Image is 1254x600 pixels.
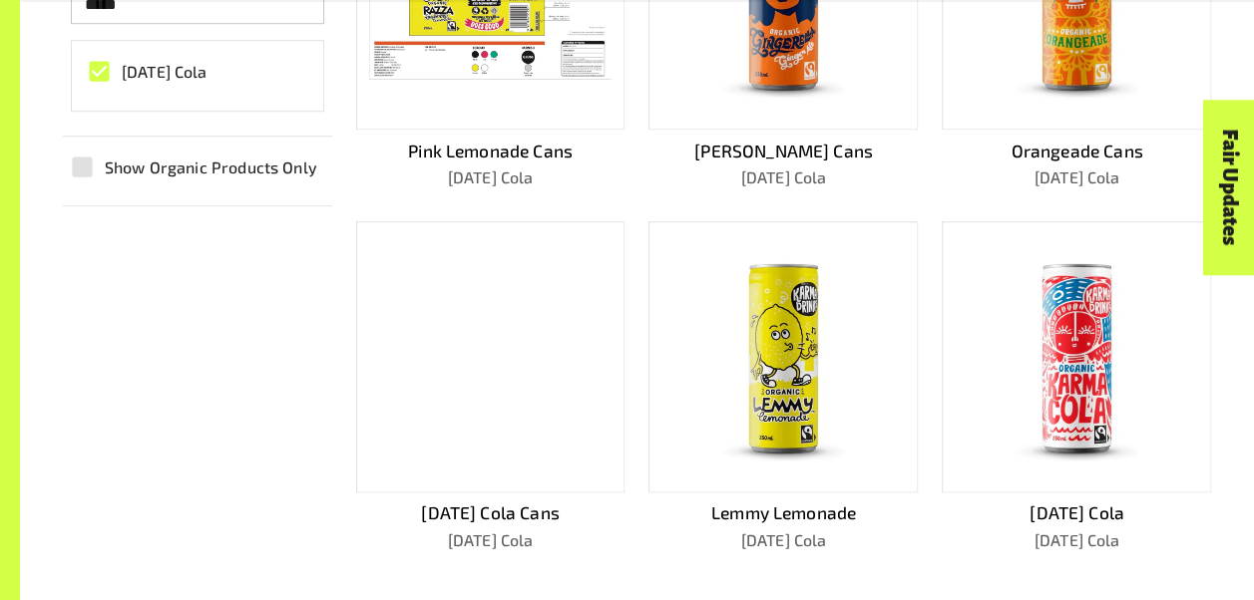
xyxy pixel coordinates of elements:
[356,221,626,552] a: [DATE] Cola Cans[DATE] Cola
[648,221,918,552] a: Lemmy Lemonade[DATE] Cola
[942,221,1211,552] a: [DATE] Cola[DATE] Cola
[648,528,918,552] p: [DATE] Cola
[942,138,1211,163] p: Orangeade Cans
[356,138,626,163] p: Pink Lemonade Cans
[942,165,1211,189] p: [DATE] Cola
[942,528,1211,552] p: [DATE] Cola
[122,60,208,84] span: [DATE] Cola
[356,165,626,189] p: [DATE] Cola
[648,499,918,525] p: Lemmy Lemonade
[648,138,918,163] p: [PERSON_NAME] Cans
[648,165,918,189] p: [DATE] Cola
[356,528,626,552] p: [DATE] Cola
[942,499,1211,525] p: [DATE] Cola
[105,155,317,179] span: Show Organic Products Only
[356,499,626,525] p: [DATE] Cola Cans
